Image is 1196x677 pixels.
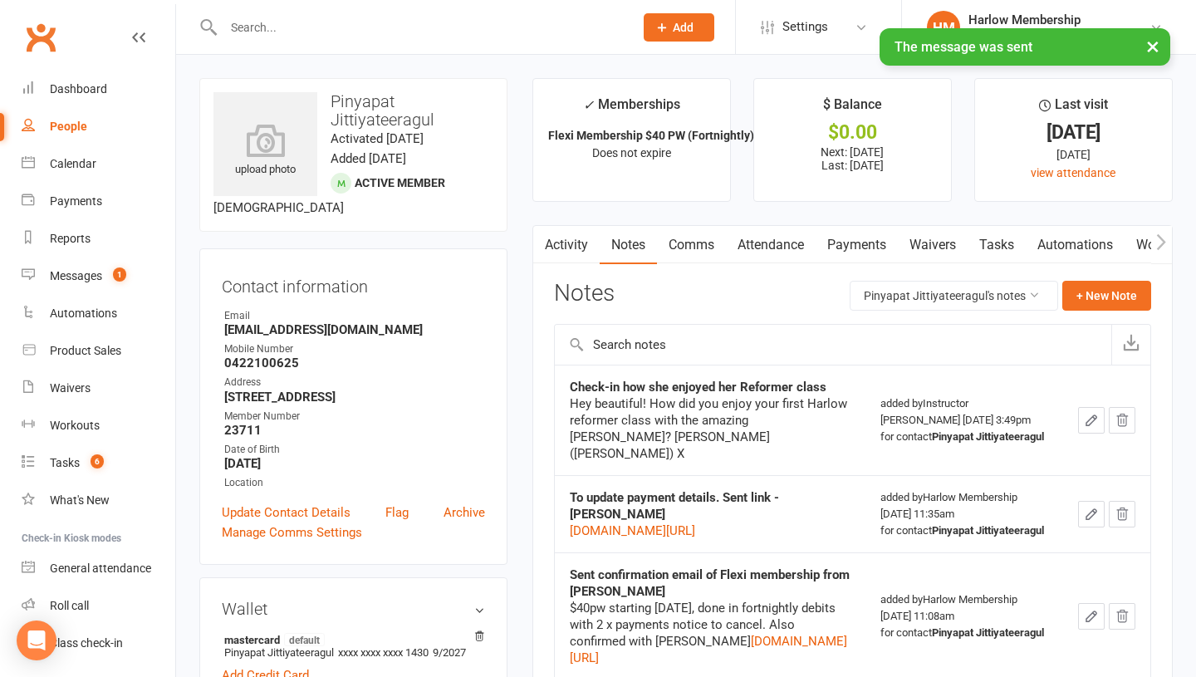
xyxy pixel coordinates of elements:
[50,194,102,208] div: Payments
[50,344,121,357] div: Product Sales
[880,522,1048,539] div: for contact
[224,356,485,370] strong: 0422100625
[224,442,485,458] div: Date of Birth
[22,587,175,625] a: Roll call
[990,124,1157,141] div: [DATE]
[816,226,898,264] a: Payments
[22,482,175,519] a: What's New
[50,120,87,133] div: People
[570,634,847,665] a: [DOMAIN_NAME][URL]
[50,269,102,282] div: Messages
[990,145,1157,164] div: [DATE]
[570,380,826,395] strong: Check-in how she enjoyed her Reformer class
[224,456,485,471] strong: [DATE]
[1062,281,1151,311] button: + New Note
[533,226,600,264] a: Activity
[224,475,485,491] div: Location
[769,124,936,141] div: $0.00
[331,131,424,146] time: Activated [DATE]
[968,12,1149,27] div: Harlow Membership
[50,82,107,96] div: Dashboard
[823,94,882,124] div: $ Balance
[224,633,477,646] strong: mastercard
[224,341,485,357] div: Mobile Number
[1031,166,1115,179] a: view attendance
[224,409,485,424] div: Member Number
[22,444,175,482] a: Tasks 6
[222,522,362,542] a: Manage Comms Settings
[570,395,850,462] div: Hey beautiful! How did you enjoy your first Harlow reformer class with the amazing [PERSON_NAME]?...
[644,13,714,42] button: Add
[222,600,485,618] h3: Wallet
[657,226,726,264] a: Comms
[22,183,175,220] a: Payments
[880,28,1170,66] div: The message was sent
[583,94,680,125] div: Memberships
[22,332,175,370] a: Product Sales
[22,145,175,183] a: Calendar
[1026,226,1125,264] a: Automations
[880,395,1048,445] div: added by Instructor [PERSON_NAME] [DATE] 3:49pm
[22,108,175,145] a: People
[880,489,1048,539] div: added by Harlow Membership [DATE] 11:35am
[927,11,960,44] div: HM
[50,381,91,395] div: Waivers
[224,375,485,390] div: Address
[22,625,175,662] a: Class kiosk mode
[222,271,485,296] h3: Contact information
[592,146,671,159] span: Does not expire
[50,562,151,575] div: General attendance
[22,550,175,587] a: General attendance kiosk mode
[222,630,485,661] li: Pinyapat Jittiyateeragul
[50,419,100,432] div: Workouts
[570,567,850,599] strong: Sent confirmation email of Flexi membership from [PERSON_NAME]
[284,633,325,646] span: default
[782,8,828,46] span: Settings
[1039,94,1108,124] div: Last visit
[850,281,1058,311] button: Pinyapat Jittiyateeragul's notes
[355,176,445,189] span: Active member
[222,503,350,522] a: Update Contact Details
[338,646,429,659] span: xxxx xxxx xxxx 1430
[22,71,175,108] a: Dashboard
[50,493,110,507] div: What's New
[880,591,1048,641] div: added by Harlow Membership [DATE] 11:08am
[213,92,493,129] h3: Pinyapat Jittiyateeragul
[224,308,485,324] div: Email
[22,258,175,295] a: Messages 1
[213,124,317,179] div: upload photo
[22,370,175,407] a: Waivers
[548,129,754,142] strong: Flexi Membership $40 PW (Fortnightly)
[224,322,485,337] strong: [EMAIL_ADDRESS][DOMAIN_NAME]
[932,430,1044,443] strong: Pinyapat Jittiyateeragul
[224,423,485,438] strong: 23711
[880,429,1048,445] div: for contact
[218,16,622,39] input: Search...
[433,646,466,659] span: 9/2027
[224,390,485,405] strong: [STREET_ADDRESS]
[50,157,96,170] div: Calendar
[673,21,694,34] span: Add
[570,490,779,522] strong: To update payment details. Sent link - [PERSON_NAME]
[213,200,344,215] span: [DEMOGRAPHIC_DATA]
[1138,28,1168,64] button: ×
[17,621,56,660] div: Open Intercom Messenger
[20,17,61,58] a: Clubworx
[769,145,936,172] p: Next: [DATE] Last: [DATE]
[444,503,485,522] a: Archive
[898,226,968,264] a: Waivers
[113,267,126,282] span: 1
[385,503,409,522] a: Flag
[50,232,91,245] div: Reports
[726,226,816,264] a: Attendance
[22,220,175,258] a: Reports
[50,307,117,320] div: Automations
[50,456,80,469] div: Tasks
[50,599,89,612] div: Roll call
[968,226,1026,264] a: Tasks
[570,523,695,538] a: [DOMAIN_NAME][URL]
[555,325,1111,365] input: Search notes
[50,636,123,650] div: Class check-in
[91,454,104,469] span: 6
[932,524,1044,537] strong: Pinyapat Jittiyateeragul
